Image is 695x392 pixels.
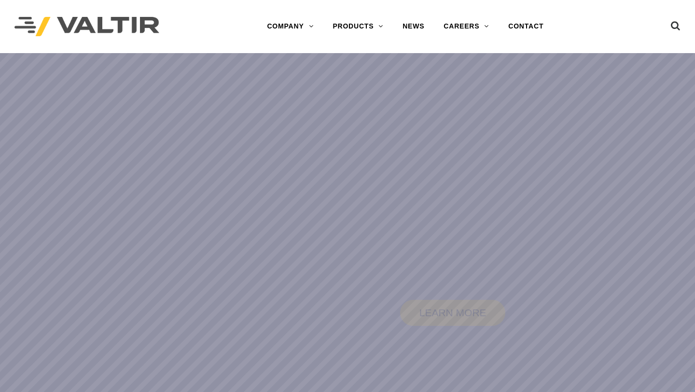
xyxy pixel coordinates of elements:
img: Valtir [14,17,159,37]
a: PRODUCTS [323,17,393,36]
a: CONTACT [499,17,553,36]
a: LEARN MORE [400,300,505,326]
a: COMPANY [257,17,323,36]
a: CAREERS [434,17,499,36]
a: NEWS [393,17,434,36]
